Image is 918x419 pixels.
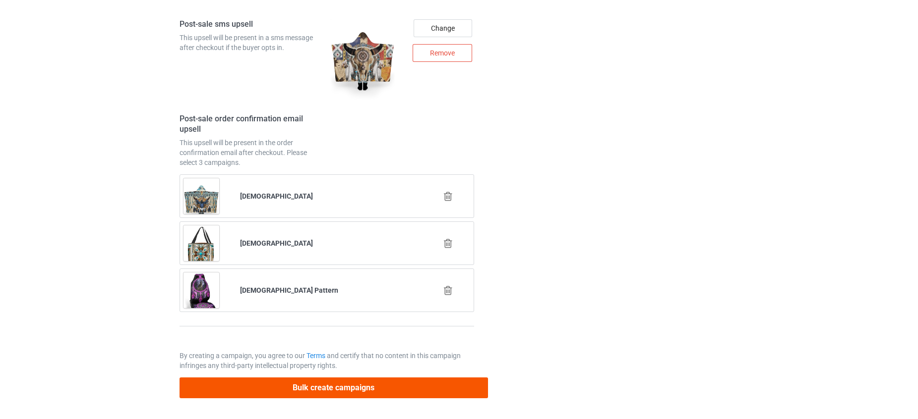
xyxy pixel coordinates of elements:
[414,19,472,37] div: Change
[306,352,325,360] a: Terms
[240,286,338,294] b: [DEMOGRAPHIC_DATA] Pattern
[330,19,395,101] img: regular.jpg
[180,114,323,134] h4: Post-sale order confirmation email upsell
[240,192,313,200] b: [DEMOGRAPHIC_DATA]
[240,239,313,247] b: [DEMOGRAPHIC_DATA]
[180,351,474,370] p: By creating a campaign, you agree to our and certify that no content in this campaign infringes a...
[180,19,323,30] h4: Post-sale sms upsell
[180,33,323,52] div: This upsell will be present in a sms message after checkout if the buyer opts in.
[413,44,472,62] div: Remove
[180,138,323,167] div: This upsell will be present in the order confirmation email after checkout. Please select 3 campa...
[180,377,488,398] button: Bulk create campaigns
